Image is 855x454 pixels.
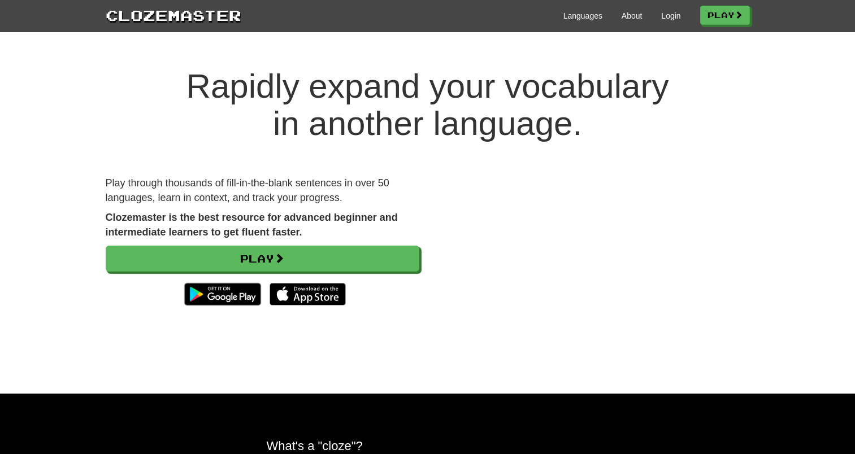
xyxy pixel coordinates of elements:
a: Login [661,10,680,21]
a: Languages [563,10,602,21]
p: Play through thousands of fill-in-the-blank sentences in over 50 languages, learn in context, and... [106,176,419,205]
a: Play [106,246,419,272]
a: About [622,10,643,21]
a: Play [700,6,750,25]
img: Get it on Google Play [179,277,266,311]
a: Clozemaster [106,5,241,25]
h2: What's a "cloze"? [267,439,589,453]
strong: Clozemaster is the best resource for advanced beginner and intermediate learners to get fluent fa... [106,212,398,238]
img: Download_on_the_App_Store_Badge_US-UK_135x40-25178aeef6eb6b83b96f5f2d004eda3bffbb37122de64afbaef7... [270,283,346,305]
